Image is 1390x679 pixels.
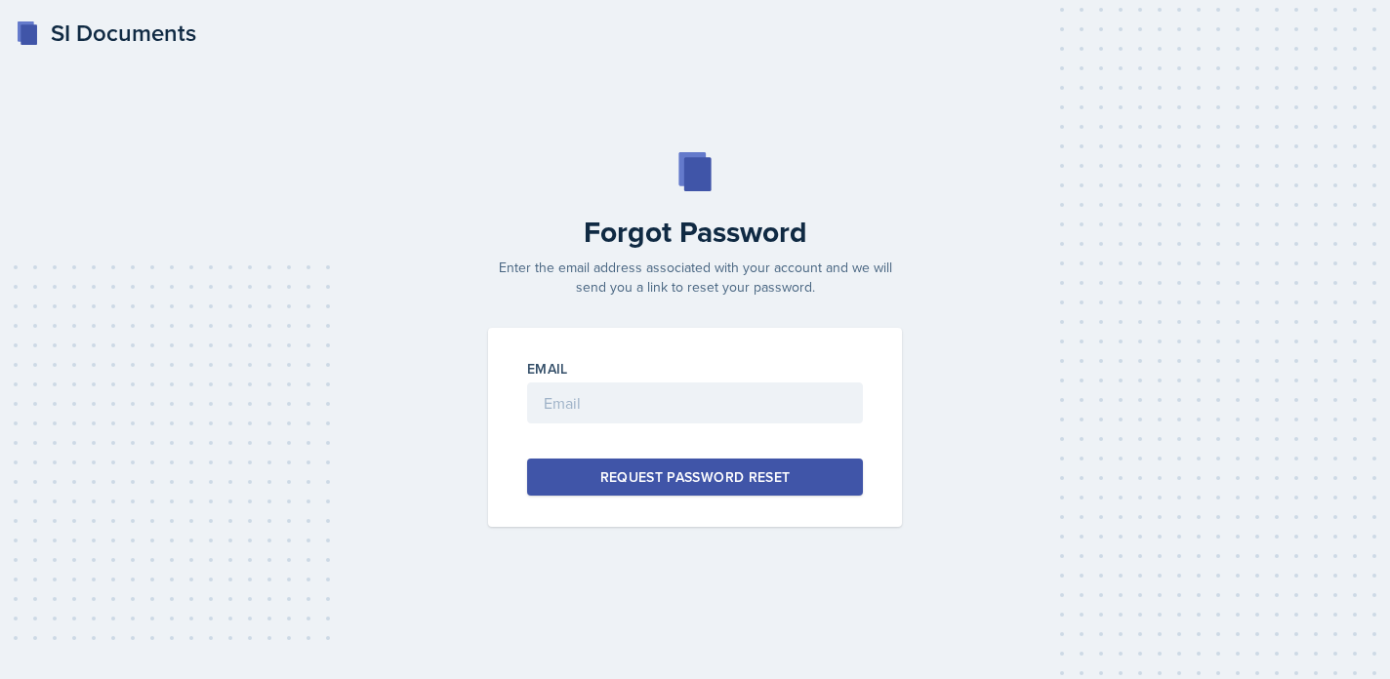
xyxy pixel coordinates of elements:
[600,467,791,487] div: Request Password Reset
[527,382,863,423] input: Email
[476,258,914,297] p: Enter the email address associated with your account and we will send you a link to reset your pa...
[527,459,863,496] button: Request Password Reset
[527,359,568,379] label: Email
[476,215,914,250] h2: Forgot Password
[16,16,196,51] a: SI Documents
